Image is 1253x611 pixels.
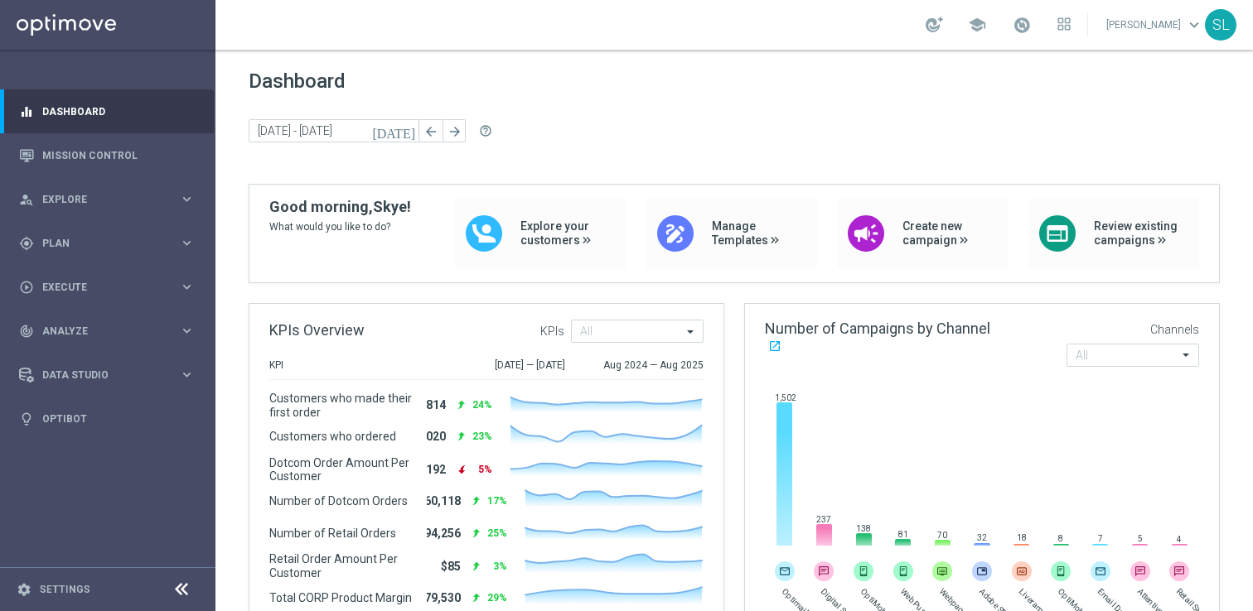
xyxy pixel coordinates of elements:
[42,195,179,204] span: Explore
[40,585,90,594] a: Settings
[18,368,196,382] button: Data Studio keyboard_arrow_right
[42,238,179,248] span: Plan
[18,193,196,206] button: person_search Explore keyboard_arrow_right
[19,192,34,207] i: person_search
[19,192,179,207] div: Explore
[179,323,195,339] i: keyboard_arrow_right
[19,324,179,339] div: Analyze
[19,236,34,251] i: gps_fixed
[18,105,196,118] button: equalizer Dashboard
[42,370,179,380] span: Data Studio
[19,280,34,295] i: play_circle_outline
[18,281,196,294] button: play_circle_outline Execute keyboard_arrow_right
[19,411,34,426] i: lightbulb
[968,16,986,34] span: school
[19,324,34,339] i: track_changes
[179,235,195,251] i: keyboard_arrow_right
[19,133,195,177] div: Mission Control
[1105,12,1205,37] a: [PERSON_NAME]keyboard_arrow_down
[19,104,34,119] i: equalizer
[42,397,195,440] a: Optibot
[1205,9,1236,41] div: SL
[18,237,196,250] button: gps_fixed Plan keyboard_arrow_right
[42,133,195,177] a: Mission Control
[18,412,196,426] button: lightbulb Optibot
[19,236,179,251] div: Plan
[19,368,179,382] div: Data Studio
[42,282,179,292] span: Execute
[19,280,179,295] div: Execute
[42,326,179,336] span: Analyze
[18,325,196,338] button: track_changes Analyze keyboard_arrow_right
[19,89,195,133] div: Dashboard
[179,367,195,382] i: keyboard_arrow_right
[179,191,195,207] i: keyboard_arrow_right
[1185,16,1203,34] span: keyboard_arrow_down
[17,582,31,597] i: settings
[18,149,196,162] button: Mission Control
[179,279,195,295] i: keyboard_arrow_right
[42,89,195,133] a: Dashboard
[19,397,195,440] div: Optibot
